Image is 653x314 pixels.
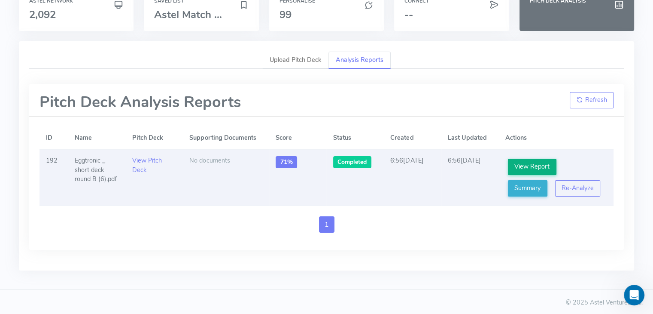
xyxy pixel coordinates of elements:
[276,156,297,168] span: 71%
[508,180,547,197] a: Summary
[570,92,614,108] button: Refresh
[39,94,241,111] h1: Pitch Deck Analysis Reports
[384,149,441,206] td: 6:56[DATE]
[499,127,614,149] th: Actions
[189,156,230,165] span: No documents
[10,298,643,308] div: © 2025 Astel Ventures Ltd.
[441,127,499,149] th: Last Updated
[29,8,56,22] span: 2,092
[126,127,183,149] th: Pitch Deck
[279,8,292,22] span: 99
[319,216,334,233] a: 1
[68,127,126,149] th: Name
[555,180,601,197] button: Re-Analyze
[154,8,222,22] span: Astel Match ...
[39,149,68,206] td: 192
[624,285,644,305] iframe: Intercom live chat
[326,127,384,149] th: Status
[269,127,327,149] th: Score
[404,8,413,22] span: --
[508,159,556,175] a: View Report
[132,156,162,174] a: View Pitch Deck
[39,127,68,149] th: ID
[441,149,499,206] td: 6:56[DATE]
[384,127,441,149] th: Created
[333,156,371,168] span: Completed
[328,52,391,69] a: Analysis Reports
[68,149,126,206] td: Eggtronic _ short deck round B (6).pdf
[183,127,269,149] th: Supporting Documents
[262,52,328,69] a: Upload Pitch Deck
